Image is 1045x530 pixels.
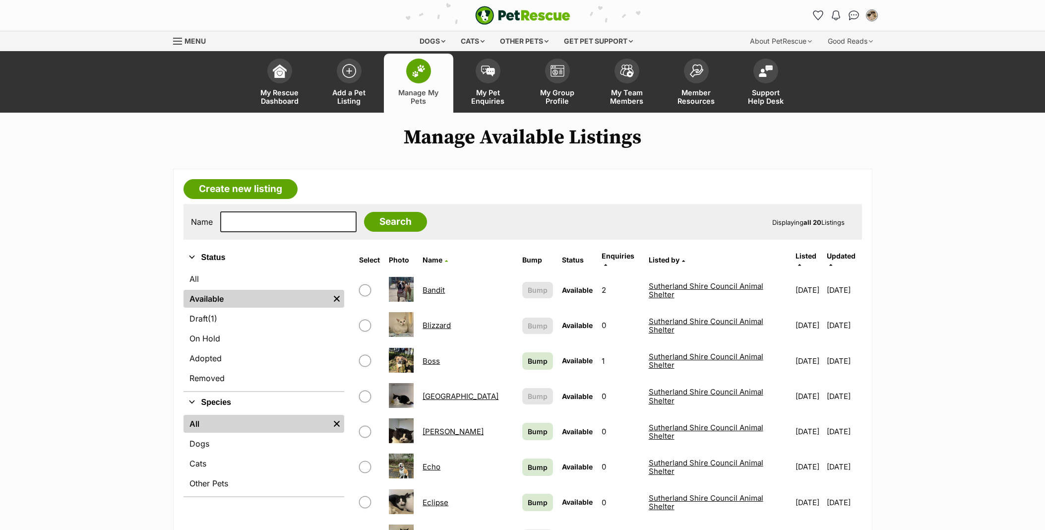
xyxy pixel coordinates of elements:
[528,462,548,472] span: Bump
[846,7,862,23] a: Conversations
[385,248,418,272] th: Photo
[423,392,498,401] a: [GEOGRAPHIC_DATA]
[413,31,452,51] div: Dogs
[184,435,345,453] a: Dogs
[364,212,427,232] input: Search
[475,6,570,25] a: PetRescue
[562,463,593,471] span: Available
[598,485,644,520] td: 0
[827,485,861,520] td: [DATE]
[173,31,213,49] a: Menu
[602,252,634,268] a: Enquiries
[535,88,580,105] span: My Group Profile
[827,450,861,484] td: [DATE]
[522,282,553,298] button: Bump
[184,270,345,288] a: All
[528,321,548,331] span: Bump
[620,65,634,77] img: team-members-icon-5396bd8760b3fe7c0b43da4ab00e1e3bb1a5d9ba89233759b79545d2d3fc5d0d.svg
[662,54,731,113] a: Member Resources
[649,317,763,334] a: Sutherland Shire Council Animal Shelter
[423,285,445,295] a: Bandit
[562,286,593,294] span: Available
[796,252,816,260] span: Listed
[649,281,763,299] a: Sutherland Shire Council Animal Shelter
[649,352,763,370] a: Sutherland Shire Council Animal Shelter
[481,66,495,76] img: pet-enquiries-icon-7e3ad2cf08bfb03b45e93fb7055b45f3efa6380592205ae92323e6603595dc1f.svg
[803,218,821,226] strong: all 20
[792,344,826,378] td: [DATE]
[551,65,564,77] img: group-profile-icon-3fa3cf56718a62981997c0bc7e787c4b2cf8bcc04b72c1350f741eb67cf2f40e.svg
[329,415,344,433] a: Remove filter
[792,379,826,413] td: [DATE]
[522,423,553,440] a: Bump
[598,273,644,307] td: 2
[827,252,856,268] a: Updated
[827,273,861,307] td: [DATE]
[821,31,880,51] div: Good Reads
[184,330,345,347] a: On Hold
[792,485,826,520] td: [DATE]
[828,7,844,23] button: Notifications
[649,423,763,441] a: Sutherland Shire Council Animal Shelter
[792,308,826,342] td: [DATE]
[191,217,213,226] label: Name
[689,64,703,77] img: member-resources-icon-8e73f808a243e03378d46382f2149f9095a855e16c252ad45f914b54edf8863c.svg
[792,450,826,484] td: [DATE]
[522,388,553,404] button: Bump
[245,54,314,113] a: My Rescue Dashboard
[598,344,644,378] td: 1
[184,290,330,308] a: Available
[522,352,553,370] a: Bump
[605,88,649,105] span: My Team Members
[864,7,880,23] button: My account
[423,498,448,507] a: Eclipse
[184,369,345,387] a: Removed
[598,414,644,449] td: 0
[562,321,593,330] span: Available
[598,308,644,342] td: 0
[674,88,719,105] span: Member Resources
[423,427,484,436] a: [PERSON_NAME]
[329,290,344,308] a: Remove filter
[423,256,448,264] a: Name
[759,65,773,77] img: help-desk-icon-fdf02630f3aa405de69fd3d07c3f3aa587a6932b1a1747fa1d2bba05be0121f9.svg
[810,7,826,23] a: Favourites
[598,379,644,413] td: 0
[208,313,217,325] span: (1)
[796,252,816,268] a: Listed
[412,65,426,77] img: manage-my-pets-icon-02211641906a0b7f246fdf0571729dbe1e7629f14944591b6c1af311fb30b64b.svg
[184,415,330,433] a: All
[772,218,845,226] span: Displaying Listings
[184,474,345,492] a: Other Pets
[475,6,570,25] img: logo-e224e6f780fb5917bec1dbf3a21bbac754714ae5b6737aabdf751b685950b380.svg
[649,256,679,264] span: Listed by
[327,88,371,105] span: Add a Pet Listing
[832,10,840,20] img: notifications-46538b983faf8c2785f20acdc204bb7945ddae34d4c08c2a6579f10ce5e182be.svg
[827,344,861,378] td: [DATE]
[562,356,593,365] span: Available
[827,308,861,342] td: [DATE]
[528,356,548,366] span: Bump
[522,459,553,476] a: Bump
[423,321,451,330] a: Blizzard
[423,462,440,471] a: Echo
[827,414,861,449] td: [DATE]
[184,349,345,367] a: Adopted
[396,88,441,105] span: Manage My Pets
[867,10,877,20] img: Sutherland Shire Council Animal Shelter profile pic
[423,356,440,366] a: Boss
[558,248,597,272] th: Status
[849,10,859,20] img: chat-41dd97257d64d25036548639549fe6c8038ab92f7586957e7f3b1b290dea8141.svg
[743,88,788,105] span: Support Help Desk
[184,455,345,472] a: Cats
[562,427,593,436] span: Available
[649,387,763,405] a: Sutherland Shire Council Animal Shelter
[273,64,287,78] img: dashboard-icon-eb2f2d2d3e046f16d808141f083e7271f6b2e854fb5c12c21221c1fb7104beca.svg
[184,179,298,199] a: Create new listing
[423,256,442,264] span: Name
[466,88,510,105] span: My Pet Enquiries
[342,64,356,78] img: add-pet-listing-icon-0afa8454b4691262ce3f59096e99ab1cd57d4a30225e0717b998d2c9b9846f56.svg
[602,252,634,260] span: translation missing: en.admin.listings.index.attributes.enquiries
[731,54,800,113] a: Support Help Desk
[454,31,492,51] div: Cats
